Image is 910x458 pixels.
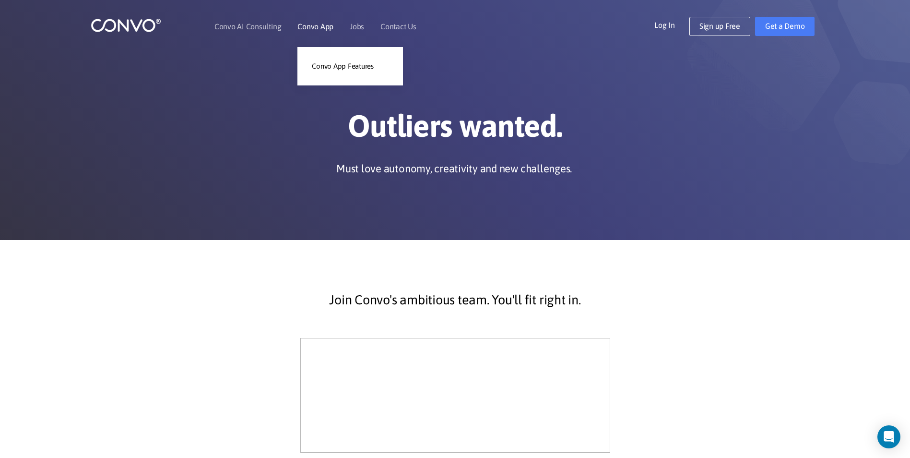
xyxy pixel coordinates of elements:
[214,23,281,30] a: Convo AI Consulting
[877,425,900,448] div: Open Intercom Messenger
[654,17,689,32] a: Log In
[755,17,815,36] a: Get a Demo
[316,354,594,437] iframe: js_widget_iframe_1
[189,108,721,152] h1: Outliers wanted.
[196,288,714,312] p: Join Convo's ambitious team. You'll fit right in.
[350,23,364,30] a: Jobs
[689,17,750,36] a: Sign up Free
[91,18,161,33] img: logo_1.png
[336,161,572,176] p: Must love autonomy, creativity and new challenges.
[297,23,333,30] a: Convo App
[297,57,403,76] a: Convo App Features
[380,23,416,30] a: Contact Us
